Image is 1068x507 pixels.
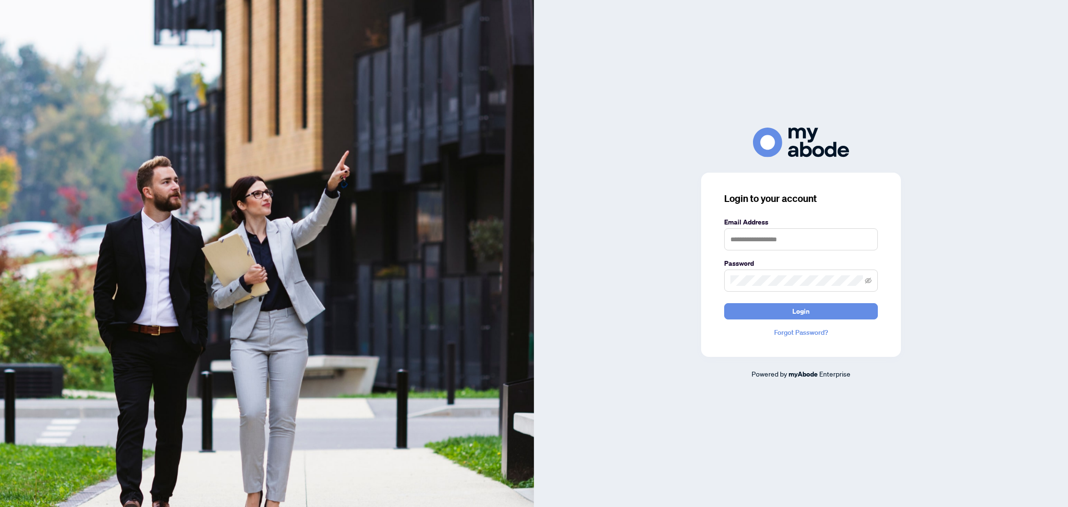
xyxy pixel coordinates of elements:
[752,369,787,378] span: Powered by
[724,217,878,227] label: Email Address
[724,192,878,205] h3: Login to your account
[724,327,878,338] a: Forgot Password?
[789,369,818,379] a: myAbode
[724,303,878,319] button: Login
[724,258,878,269] label: Password
[819,369,850,378] span: Enterprise
[865,277,872,284] span: eye-invisible
[792,304,810,319] span: Login
[753,128,849,157] img: ma-logo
